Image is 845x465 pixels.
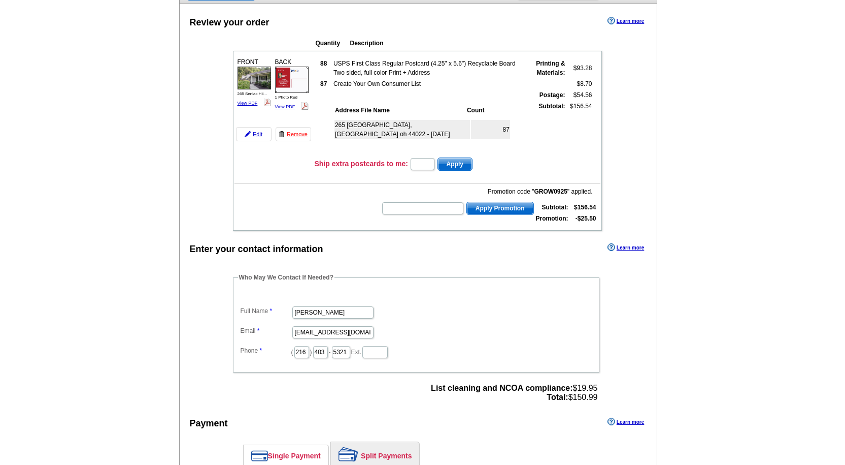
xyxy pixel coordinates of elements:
[241,326,291,335] label: Email
[466,105,510,115] th: Count
[536,215,568,222] strong: Promotion:
[333,79,524,89] td: Create Your Own Consumer List
[238,91,267,96] span: 265 Senlac Hil...
[539,91,565,99] strong: Postage:
[431,384,572,392] strong: List cleaning and NCOA compliance:
[607,418,644,426] a: Learn more
[275,104,295,109] a: View PDF
[275,67,309,92] img: small-thumb.jpg
[547,393,568,401] strong: Total:
[607,243,644,252] a: Learn more
[276,127,311,141] a: Remove
[241,306,291,316] label: Full Name
[466,202,534,215] button: Apply Promotion
[279,131,285,137] img: trashcan-icon.gif
[539,103,565,110] strong: Subtotal:
[542,204,568,211] strong: Subtotal:
[301,102,309,110] img: pdf_logo.png
[536,60,565,76] strong: Printing & Materials:
[534,188,567,195] b: GROW0925
[642,229,845,465] iframe: LiveChat chat widget
[467,202,533,214] span: Apply Promotion
[567,101,593,154] td: $156.54
[236,127,272,141] a: Edit
[236,56,273,109] div: FRONT
[607,17,644,25] a: Learn more
[350,38,535,48] th: Description
[567,79,593,89] td: $8.70
[241,346,291,355] label: Phone
[190,242,323,256] div: Enter your contact information
[190,417,228,430] div: Payment
[471,120,510,139] td: 87
[334,120,470,139] td: 265 [GEOGRAPHIC_DATA], [GEOGRAPHIC_DATA] oh 44022 - [DATE]
[339,447,358,461] img: split-payment.png
[238,101,258,106] a: View PDF
[320,80,327,87] strong: 87
[315,159,408,168] h3: Ship extra postcards to me:
[274,56,310,112] div: BACK
[238,67,271,89] img: small-thumb.jpg
[334,105,465,115] th: Address File Name
[381,187,592,196] div: Promotion code " " applied.
[576,215,596,222] strong: -$25.50
[567,90,593,100] td: $54.56
[263,99,271,106] img: pdf_logo.png
[238,344,594,359] dd: ( ) - Ext.
[275,95,297,100] span: 1 Photo Red
[315,38,349,48] th: Quantity
[333,58,524,78] td: USPS First Class Regular Postcard (4.25" x 5.6") Recyclable Board Two sided, full color Print + A...
[245,131,251,137] img: pencil-icon.gif
[238,273,334,282] legend: Who May We Contact If Needed?
[320,60,327,67] strong: 88
[251,450,268,461] img: single-payment.png
[567,58,593,78] td: $93.28
[574,204,596,211] strong: $156.54
[190,16,269,29] div: Review your order
[437,158,472,171] button: Apply
[431,384,597,402] span: $19.95 $150.99
[438,158,472,170] span: Apply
